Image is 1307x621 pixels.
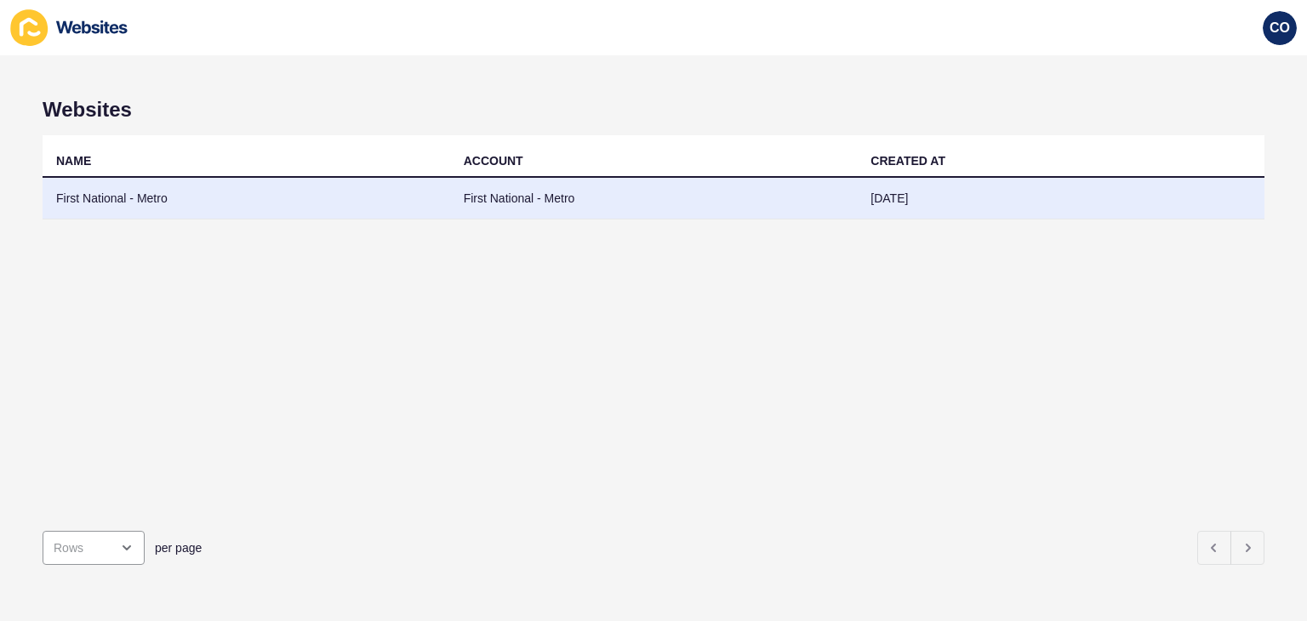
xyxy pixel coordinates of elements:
[43,531,145,565] div: open menu
[43,178,450,219] td: First National - Metro
[56,152,91,169] div: NAME
[870,152,945,169] div: CREATED AT
[43,98,1264,122] h1: Websites
[450,178,858,219] td: First National - Metro
[155,539,202,556] span: per page
[464,152,523,169] div: ACCOUNT
[1270,20,1290,37] span: CO
[857,178,1264,219] td: [DATE]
